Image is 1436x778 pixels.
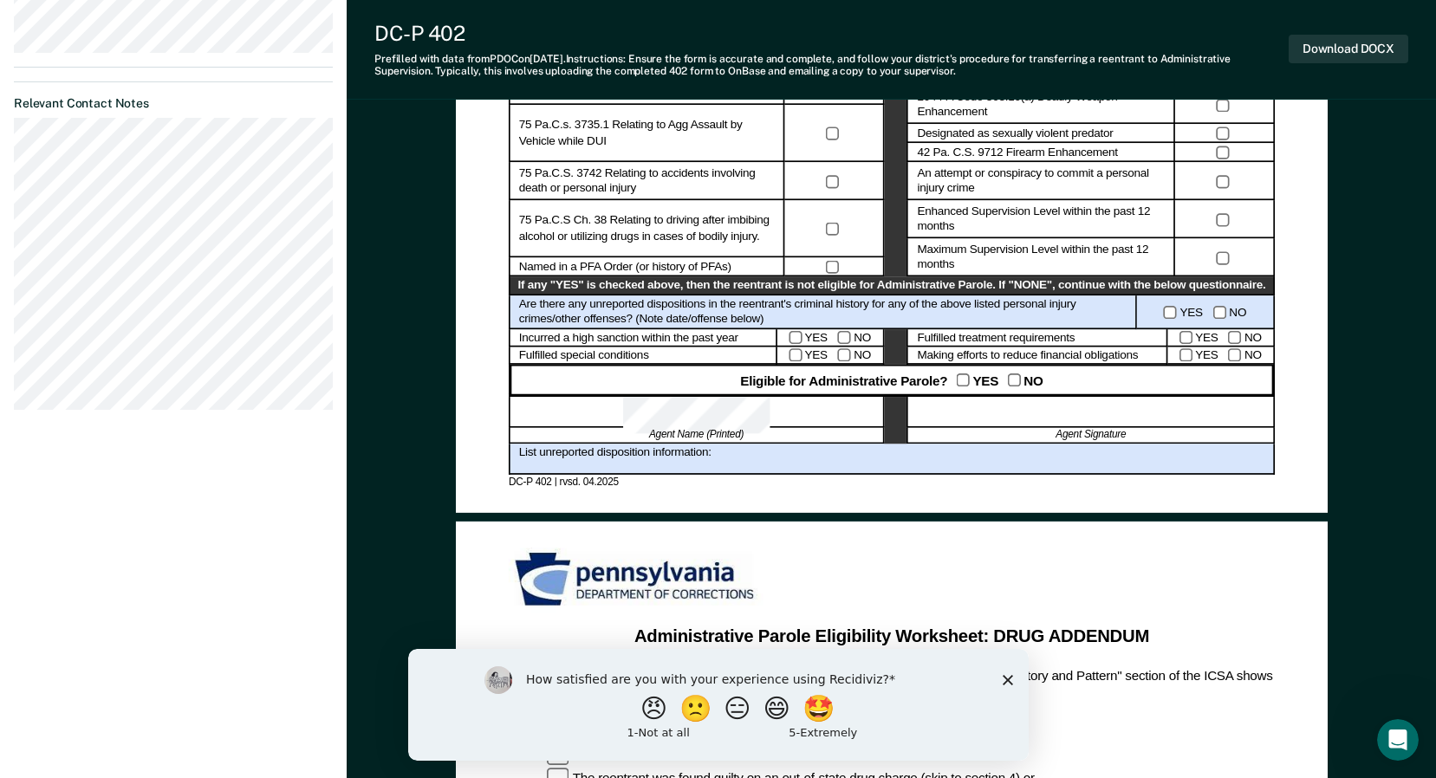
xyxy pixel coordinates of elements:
div: Making efforts to reduce financial obligations [906,347,1167,365]
div: DC-P 402 | rvsd. 04.2025 [509,475,1275,488]
label: Named in a PFA Order (or history of PFAs) [519,260,731,276]
div: YES NO [1167,347,1275,365]
label: An attempt or conspiracy to commit a personal injury crime [917,166,1165,197]
img: PDOC Logo [509,548,765,613]
div: No disposition was reported on a PA drug charge (continue to section 2) or [547,742,1275,764]
dt: Relevant Contact Notes [14,96,333,111]
div: Fulfilled special conditions [509,347,776,365]
label: Designated as sexually violent predator [917,126,1113,141]
div: Agent Signature [906,428,1274,444]
label: 75 Pa.C.S. 3742 Relating to accidents involving death or personal injury [519,166,775,197]
div: Agent Name (Printed) [509,428,884,444]
div: List unreported disposition information: [509,444,1275,475]
iframe: Intercom live chat [1377,719,1419,761]
div: YES NO [1137,295,1275,328]
label: 75 Pa.C.S. 3735 Relating to Homicide by Vehicle while DUI [519,70,775,100]
div: DC-P 402 [374,21,1289,46]
div: The reentrant was found guilty on a PA drug charge (continue to section 2) or [547,716,1275,739]
label: 42 Pa. C.S. 9712 Firearm Enhancement [917,145,1117,160]
div: YES NO [1167,328,1275,347]
div: If any "YES" is checked above, then the reentrant is not eligible for Administrative Parole. If "... [509,276,1275,295]
label: Enhanced Supervision Level within the past 12 months [917,204,1165,235]
label: 75 Pa.C.s. 3735.1 Relating to Agg Assault by Vehicle while DUI [519,119,775,149]
div: Fulfilled treatment requirements [906,328,1167,347]
label: 75 Pa.C.S Ch. 38 Relating to driving after imbibing alcohol or utilizing drugs in cases of bodily... [519,214,775,244]
iframe: Survey by Kim from Recidiviz [408,649,1029,761]
div: Administrative Parole Eligibility Worksheet: DRUG ADDENDUM [521,625,1263,647]
div: YES NO [776,347,884,365]
div: Prefilled with data from PDOC on [DATE] . Instructions: Ensure the form is accurate and complete,... [374,53,1289,78]
label: 204 PA Code 303.10(a) Deadly Weapon Enhancement [917,89,1165,120]
div: Incurred a high sanction within the past year [509,328,776,347]
div: YES NO [776,328,884,347]
div: Eligible for Administrative Parole? YES NO [509,365,1275,396]
div: Are there any unreported dispositions in the reentrant's criminal history for any of the above li... [509,295,1137,328]
div: Use this sheet if the PA rap sheet, out-of-state criminal history, and/or "Offense History and Pa... [509,668,1275,703]
label: Maximum Supervision Level within the past 12 months [917,243,1165,273]
button: Download DOCX [1289,35,1408,63]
